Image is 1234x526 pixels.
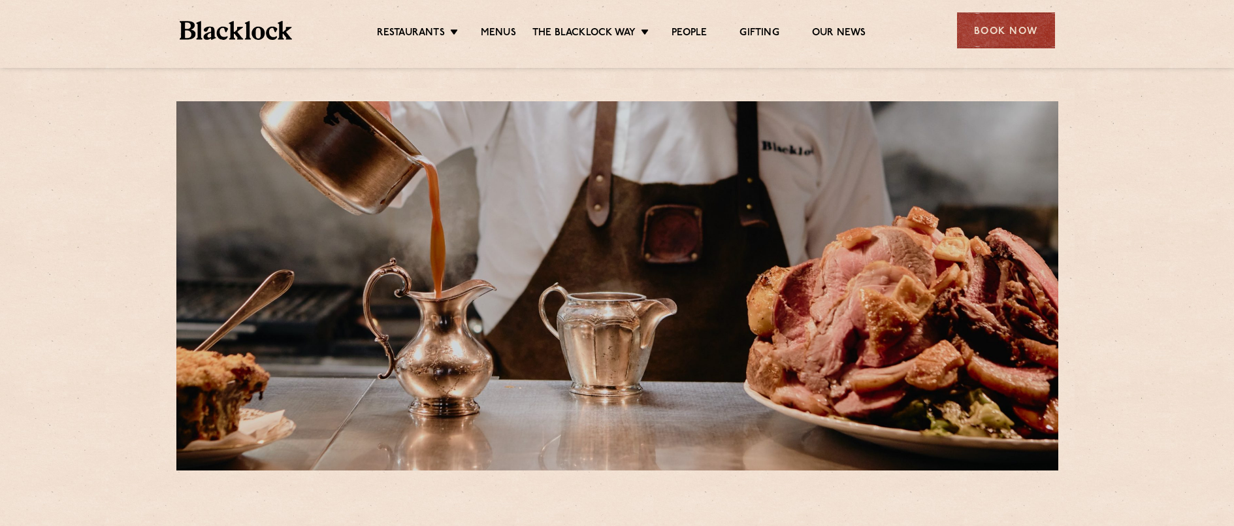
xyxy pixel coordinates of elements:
a: Restaurants [377,27,445,41]
a: People [672,27,707,41]
a: Our News [812,27,866,41]
a: Menus [481,27,516,41]
img: BL_Textured_Logo-footer-cropped.svg [180,21,293,40]
a: Gifting [739,27,779,41]
a: The Blacklock Way [532,27,636,41]
div: Book Now [957,12,1055,48]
